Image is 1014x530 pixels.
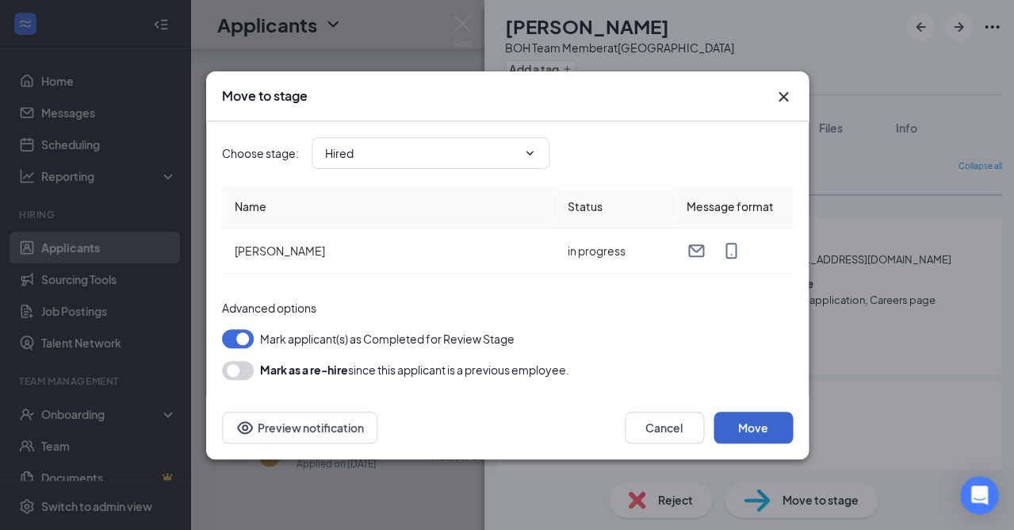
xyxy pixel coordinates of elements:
[222,144,299,162] span: Choose stage :
[774,87,793,106] button: Close
[555,229,674,274] td: in progress
[674,185,793,229] th: Message format
[222,412,377,444] button: Preview notificationEye
[260,363,348,377] b: Mark as a re-hire
[235,418,254,437] svg: Eye
[555,185,674,229] th: Status
[222,87,308,105] h3: Move to stage
[235,244,325,258] span: [PERSON_NAME]
[774,87,793,106] svg: Cross
[523,147,536,159] svg: ChevronDown
[260,329,515,348] span: Mark applicant(s) as Completed for Review Stage
[222,185,555,229] th: Name
[625,412,704,444] button: Cancel
[960,476,998,514] div: Open Intercom Messenger
[687,241,706,260] svg: Email
[721,241,740,260] svg: MobileSms
[714,412,793,444] button: Move
[260,361,569,378] div: since this applicant is a previous employee.
[222,299,793,317] div: Advanced options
